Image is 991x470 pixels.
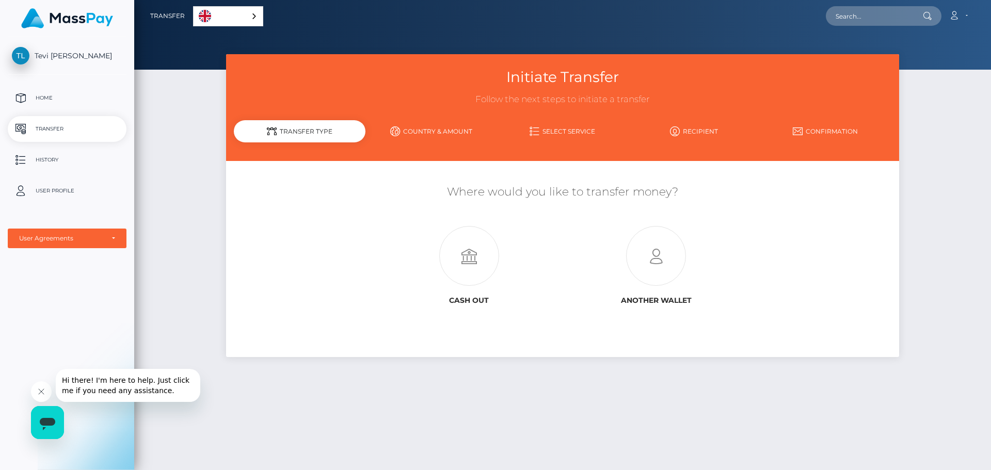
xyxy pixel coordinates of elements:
[497,122,629,140] a: Select Service
[193,6,263,26] aside: Language selected: English
[234,67,891,87] h3: Initiate Transfer
[12,90,122,106] p: Home
[628,122,760,140] a: Recipient
[12,152,122,168] p: History
[8,178,126,204] a: User Profile
[8,229,126,248] button: User Agreements
[19,234,104,242] div: User Agreements
[150,5,185,27] a: Transfer
[8,147,126,173] a: History
[760,122,891,140] a: Confirmation
[12,121,122,137] p: Transfer
[194,7,263,26] a: English
[8,51,126,60] span: Tevi [PERSON_NAME]
[234,184,891,200] h5: Where would you like to transfer money?
[570,296,742,305] h6: Another wallet
[31,406,64,439] iframe: Button to launch messaging window
[12,183,122,199] p: User Profile
[234,120,365,142] div: Transfer Type
[8,116,126,142] a: Transfer
[234,93,891,106] h3: Follow the next steps to initiate a transfer
[365,122,497,140] a: Country & Amount
[56,369,200,402] iframe: Message from company
[8,85,126,111] a: Home
[826,6,923,26] input: Search...
[193,6,263,26] div: Language
[21,8,113,28] img: MassPay
[31,381,52,402] iframe: Close message
[383,296,555,305] h6: Cash out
